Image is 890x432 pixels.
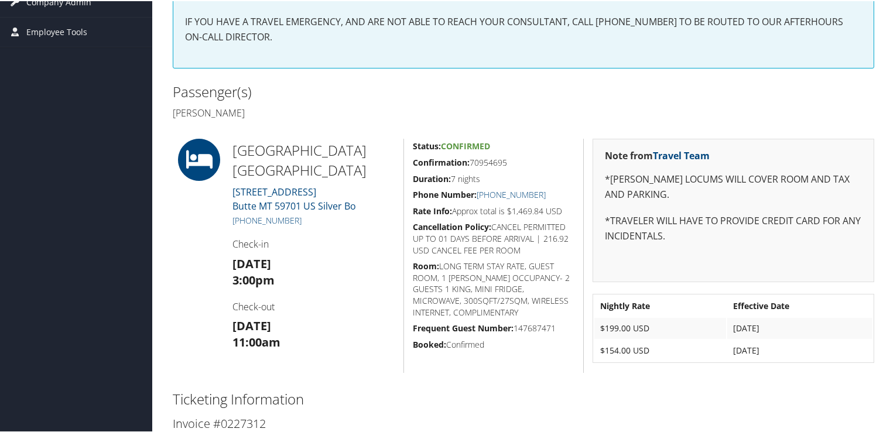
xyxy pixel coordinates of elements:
[232,184,356,211] a: [STREET_ADDRESS]Butte MT 59701 US Silver Bo
[441,139,490,150] span: Confirmed
[605,148,710,161] strong: Note from
[594,294,726,316] th: Nightly Rate
[232,317,271,332] strong: [DATE]
[232,236,395,249] h4: Check-in
[413,156,470,167] strong: Confirmation:
[594,317,726,338] td: $199.00 USD
[232,271,275,287] strong: 3:00pm
[413,338,446,349] strong: Booked:
[173,388,874,408] h2: Ticketing Information
[477,188,546,199] a: [PHONE_NUMBER]
[413,259,574,317] h5: LONG TERM STAY RATE, GUEST ROOM, 1 [PERSON_NAME] OCCUPANCY- 2 GUESTS 1 KING, MINI FRIDGE, MICROWA...
[413,188,477,199] strong: Phone Number:
[594,339,726,360] td: $154.00 USD
[653,148,710,161] a: Travel Team
[413,220,574,255] h5: CANCEL PERMITTED UP TO 01 DAYS BEFORE ARRIVAL | 216.92 USD CANCEL FEE PER ROOM
[727,339,872,360] td: [DATE]
[413,338,574,349] h5: Confirmed
[413,172,451,183] strong: Duration:
[173,414,874,431] h3: Invoice #0227312
[413,156,574,167] h5: 70954695
[185,13,862,43] p: IF YOU HAVE A TRAVEL EMERGENCY, AND ARE NOT ABLE TO REACH YOUR CONSULTANT, CALL [PHONE_NUMBER] TO...
[413,220,491,231] strong: Cancellation Policy:
[232,214,302,225] a: [PHONE_NUMBER]
[413,139,441,150] strong: Status:
[413,204,574,216] h5: Approx total is $1,469.84 USD
[605,212,862,242] p: *TRAVELER WILL HAVE TO PROVIDE CREDIT CARD FOR ANY INCIDENTALS.
[605,171,862,201] p: *[PERSON_NAME] LOCUMS WILL COVER ROOM AND TAX AND PARKING.
[173,105,515,118] h4: [PERSON_NAME]
[413,321,574,333] h5: 147687471
[232,333,280,349] strong: 11:00am
[173,81,515,101] h2: Passenger(s)
[727,294,872,316] th: Effective Date
[413,172,574,184] h5: 7 nights
[26,16,87,46] span: Employee Tools
[727,317,872,338] td: [DATE]
[413,259,439,270] strong: Room:
[232,299,395,312] h4: Check-out
[232,255,271,270] strong: [DATE]
[413,204,452,215] strong: Rate Info:
[232,139,395,179] h2: [GEOGRAPHIC_DATA] [GEOGRAPHIC_DATA]
[413,321,514,332] strong: Frequent Guest Number:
